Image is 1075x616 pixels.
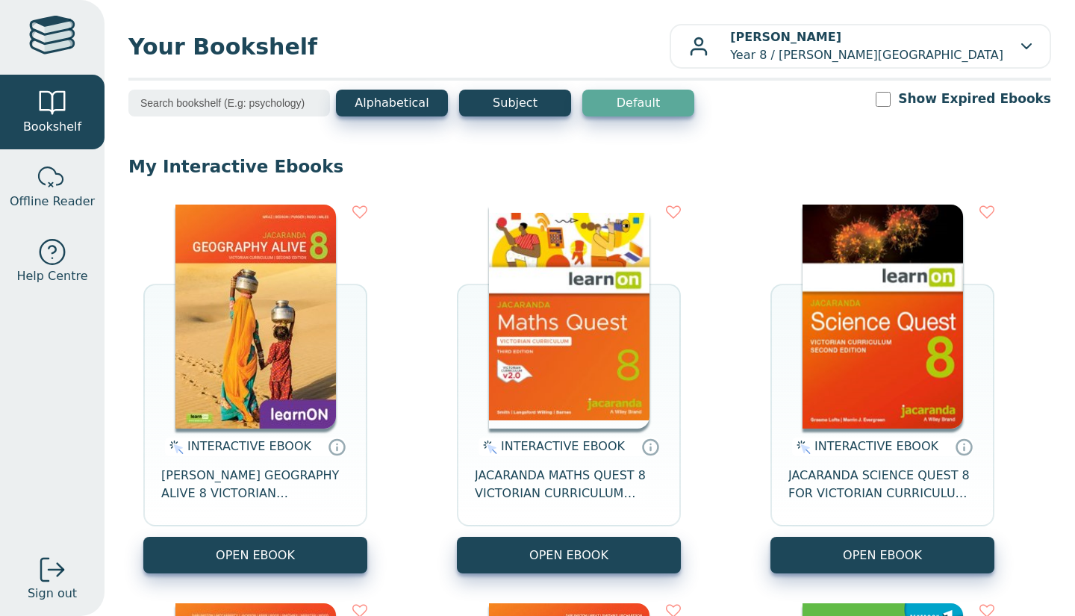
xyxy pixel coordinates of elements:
[128,30,670,63] span: Your Bookshelf
[770,537,994,573] button: OPEN EBOOK
[459,90,571,116] button: Subject
[803,205,963,429] img: fffb2005-5288-ea11-a992-0272d098c78b.png
[489,205,649,429] img: c004558a-e884-43ec-b87a-da9408141e80.jpg
[475,467,663,503] span: JACARANDA MATHS QUEST 8 VICTORIAN CURRICULUM LEARNON EBOOK 3E
[10,193,95,211] span: Offline Reader
[161,467,349,503] span: [PERSON_NAME] GEOGRAPHY ALIVE 8 VICTORIAN CURRICULUM LEARNON EBOOK 2E
[501,439,625,453] span: INTERACTIVE EBOOK
[23,118,81,136] span: Bookshelf
[16,267,87,285] span: Help Centre
[187,439,311,453] span: INTERACTIVE EBOOK
[730,28,1003,64] p: Year 8 / [PERSON_NAME][GEOGRAPHIC_DATA]
[955,438,973,455] a: Interactive eBooks are accessed online via the publisher’s portal. They contain interactive resou...
[336,90,448,116] button: Alphabetical
[670,24,1051,69] button: [PERSON_NAME]Year 8 / [PERSON_NAME][GEOGRAPHIC_DATA]
[328,438,346,455] a: Interactive eBooks are accessed online via the publisher’s portal. They contain interactive resou...
[582,90,694,116] button: Default
[788,467,976,503] span: JACARANDA SCIENCE QUEST 8 FOR VICTORIAN CURRICULUM LEARNON 2E EBOOK
[128,90,330,116] input: Search bookshelf (E.g: psychology)
[128,155,1051,178] p: My Interactive Ebooks
[457,537,681,573] button: OPEN EBOOK
[165,438,184,456] img: interactive.svg
[898,90,1051,108] label: Show Expired Ebooks
[814,439,938,453] span: INTERACTIVE EBOOK
[792,438,811,456] img: interactive.svg
[175,205,336,429] img: 5407fe0c-7f91-e911-a97e-0272d098c78b.jpg
[28,585,77,603] span: Sign out
[641,438,659,455] a: Interactive eBooks are accessed online via the publisher’s portal. They contain interactive resou...
[143,537,367,573] button: OPEN EBOOK
[479,438,497,456] img: interactive.svg
[730,30,841,44] b: [PERSON_NAME]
